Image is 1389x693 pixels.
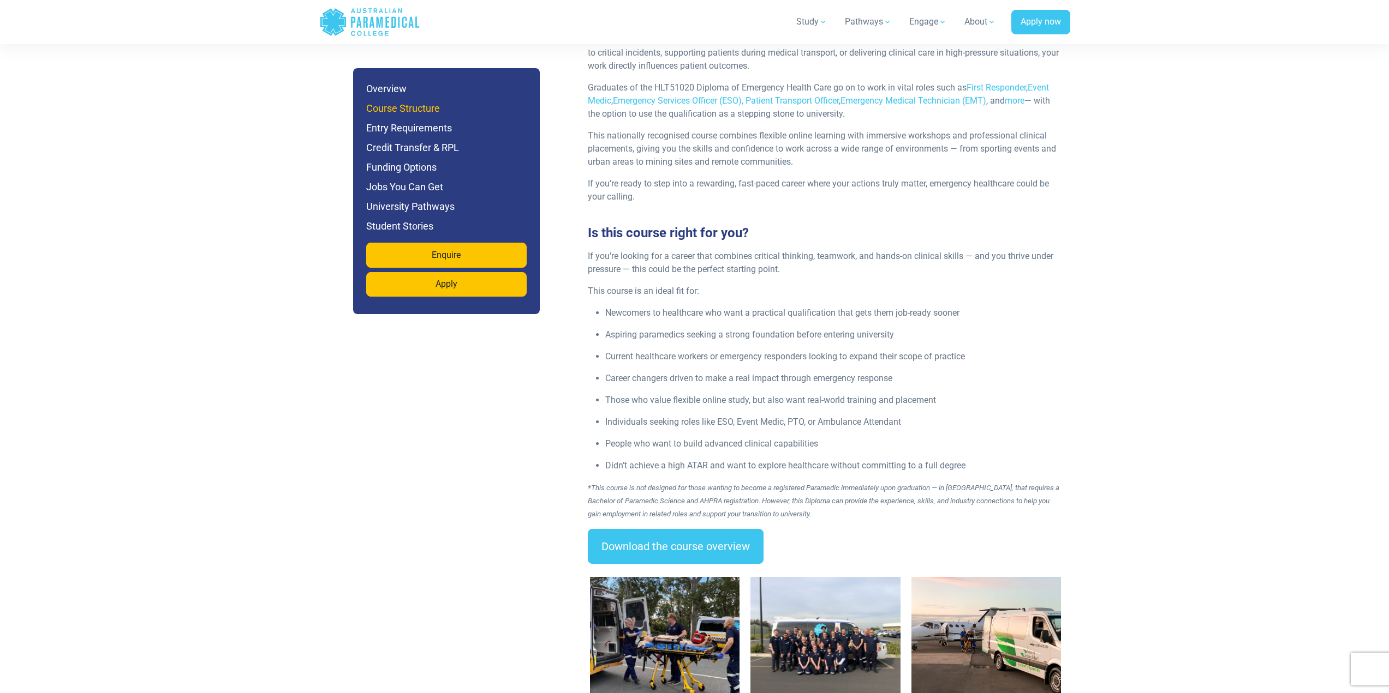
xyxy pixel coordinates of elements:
h3: Is this course right for you? [581,225,1070,241]
p: If you’re looking for a career that combines critical thinking, teamwork, and hands-on clinical s... [588,250,1064,276]
em: *This course is not designed for those wanting to become a registered Paramedic immediately upon ... [588,484,1059,518]
a: Patient Transport Officer [746,95,839,106]
p: Aspiring paramedics seeking a strong foundation before entering university [605,328,1064,341]
a: First Responder [967,82,1026,93]
p: Graduates of the HLT51020 Diploma of Emergency Health Care go on to work in vital roles such as ,... [588,81,1064,120]
p: Didn’t achieve a high ATAR and want to explore healthcare without committing to a full degree [605,459,1064,472]
a: Download the course overview [588,529,764,564]
a: Apply now [1011,10,1070,35]
p: This course is an ideal fit for: [588,285,1064,298]
p: This nationally recognised course combines flexible online learning with immersive workshops and ... [588,129,1064,168]
p: Individuals seeking roles like ESO, Event Medic, PTO, or Ambulance Attendant [605,415,1064,429]
a: Emergency Services Officer (ESO), [613,95,743,106]
a: more [1005,95,1024,106]
p: Newcomers to healthcare who want a practical qualification that gets them job-ready sooner [605,306,1064,320]
a: Pathways [838,7,898,37]
a: Study [790,7,834,37]
p: Current healthcare workers or emergency responders looking to expand their scope of practice [605,350,1064,363]
p: Those who value flexible online study, but also want real-world training and placement [605,394,1064,407]
a: Australian Paramedical College [319,4,420,40]
p: If you’re ready to step into a rewarding, fast-paced career where your actions truly matter, emer... [588,177,1064,203]
p: Career changers driven to make a real impact through emergency response [605,372,1064,385]
a: About [958,7,1003,37]
a: Emergency Medical Technician (EMT) [840,95,986,106]
p: People who want to build advanced clinical capabilities [605,437,1064,450]
p: Emergency healthcare offers a dynamic, hands-on career path where no two days are the same. Wheth... [588,33,1064,73]
a: Engage [903,7,953,37]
